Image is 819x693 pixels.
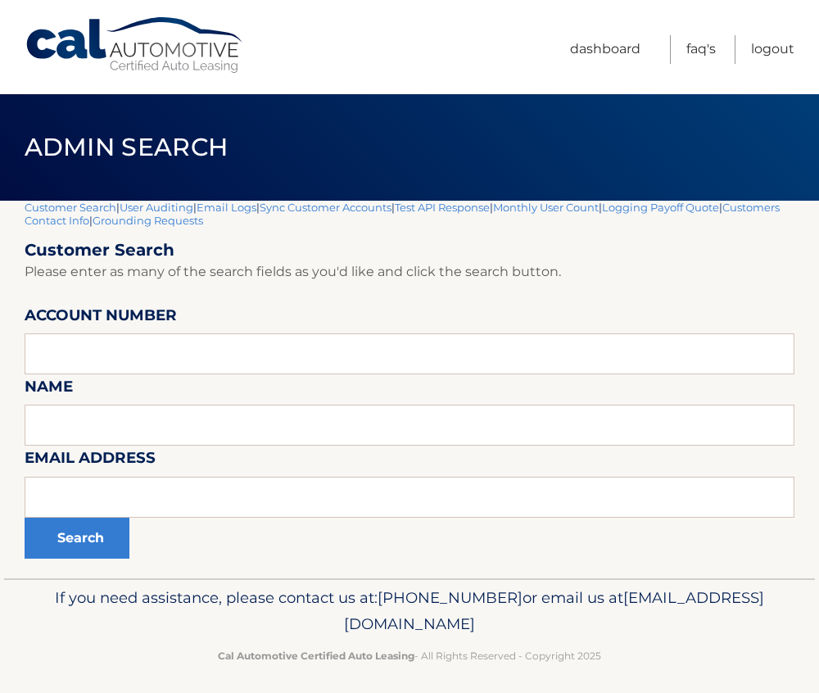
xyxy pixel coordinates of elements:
h2: Customer Search [25,240,794,260]
p: Please enter as many of the search fields as you'd like and click the search button. [25,260,794,283]
a: FAQ's [686,35,716,64]
p: If you need assistance, please contact us at: or email us at [29,585,790,637]
a: Email Logs [197,201,256,214]
a: Logging Payoff Quote [602,201,719,214]
strong: Cal Automotive Certified Auto Leasing [218,650,414,662]
a: Test API Response [395,201,490,214]
a: Logout [751,35,794,64]
a: Customers Contact Info [25,201,780,227]
span: [PHONE_NUMBER] [378,588,523,607]
a: User Auditing [120,201,193,214]
a: Cal Automotive [25,16,246,75]
a: Monthly User Count [493,201,599,214]
a: Sync Customer Accounts [260,201,391,214]
a: Customer Search [25,201,116,214]
a: Grounding Requests [93,214,203,227]
label: Email Address [25,446,156,476]
div: | | | | | | | | [25,201,794,578]
label: Account Number [25,303,177,333]
a: Dashboard [570,35,640,64]
span: Admin Search [25,132,229,162]
button: Search [25,518,129,559]
label: Name [25,374,73,405]
p: - All Rights Reserved - Copyright 2025 [29,647,790,664]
